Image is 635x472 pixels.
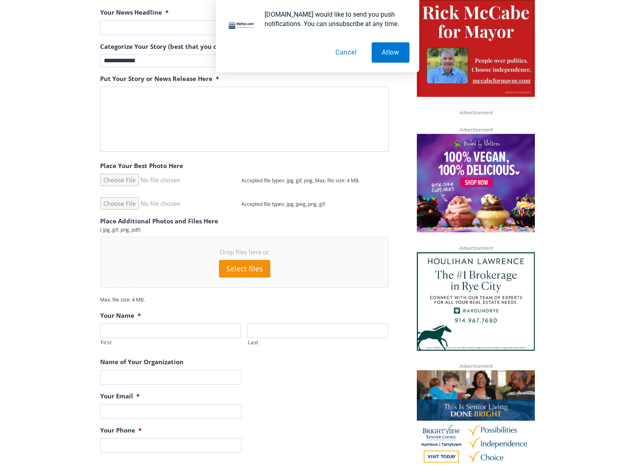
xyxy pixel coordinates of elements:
[110,247,379,257] span: Drop files here or
[100,296,151,303] span: Max. file size: 4 MB.
[100,75,219,83] label: Put Your Story or News Release Here
[100,217,218,225] label: Place Additional Photos and Files Here
[417,370,535,469] img: Brightview Senior Living
[417,252,535,351] img: Houlihan Lawrence The #1 Brokerage in Rye City
[100,358,184,366] label: Name of Your Organization
[258,10,409,28] div: [DOMAIN_NAME] would like to send you push notifications. You can unsubscribe at any time.
[248,339,388,347] label: Last
[100,392,140,400] label: Your Email
[219,260,270,278] button: select files, place additional photos and files here
[226,10,258,42] img: notification icon
[213,81,377,99] span: Intern @ [DOMAIN_NAME]
[100,426,142,435] label: Your Phone
[101,339,241,347] label: First
[372,42,409,63] button: Allow
[100,162,183,170] label: Place Your Best Photo Here
[100,226,389,234] div: ( jpg ,gif, png, pdf)
[451,244,501,252] span: Advertisement
[196,79,394,101] a: Intern @ [DOMAIN_NAME]
[451,126,501,133] span: Advertisement
[417,134,535,232] img: Baked by Melissa
[241,170,366,184] span: Accepted file types: jpg, gif, png, Max. file size: 4 MB.
[325,42,367,63] button: Cancel
[451,362,501,370] span: Advertisement
[451,109,501,116] span: Advertisement
[241,194,333,208] span: Accepted file types: jpg, jpeg, png, gif.
[100,312,141,320] label: Your Name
